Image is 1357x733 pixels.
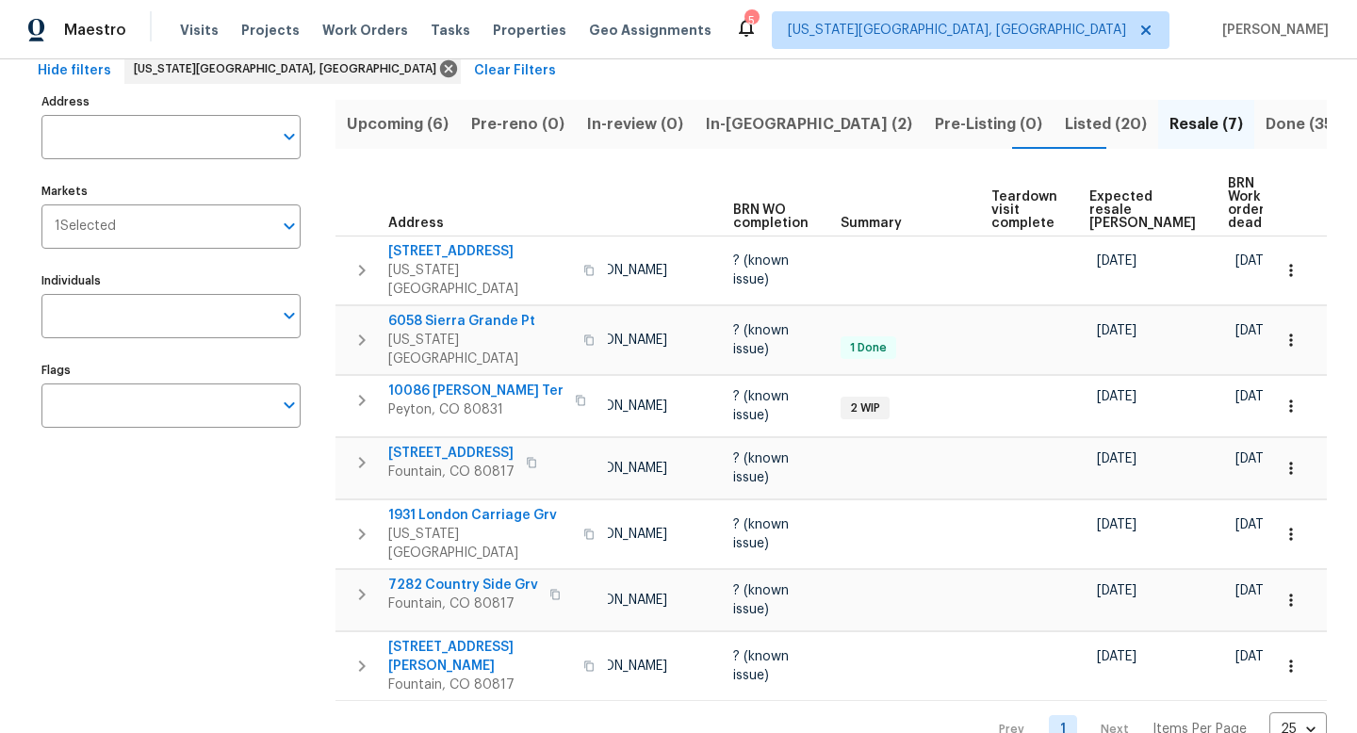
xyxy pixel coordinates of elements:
[733,518,789,550] span: ? (known issue)
[842,340,894,356] span: 1 Done
[241,21,300,40] span: Projects
[1235,390,1275,403] span: [DATE]
[1097,650,1136,663] span: [DATE]
[466,54,564,89] button: Clear Filters
[568,399,667,413] span: [PERSON_NAME]
[1235,584,1275,597] span: [DATE]
[38,59,111,83] span: Hide filters
[322,21,408,40] span: Work Orders
[1266,111,1349,138] span: Done (358)
[388,638,572,676] span: [STREET_ADDRESS][PERSON_NAME]
[388,676,572,694] span: Fountain, CO 80817
[842,400,888,416] span: 2 WIP
[1097,518,1136,531] span: [DATE]
[1065,111,1147,138] span: Listed (20)
[41,275,301,286] label: Individuals
[388,261,572,299] span: [US_STATE][GEOGRAPHIC_DATA]
[471,111,564,138] span: Pre-reno (0)
[388,463,515,481] span: Fountain, CO 80817
[180,21,219,40] span: Visits
[276,213,302,239] button: Open
[431,24,470,37] span: Tasks
[1097,452,1136,465] span: [DATE]
[1235,254,1275,268] span: [DATE]
[388,400,564,419] span: Peyton, CO 80831
[388,595,538,613] span: Fountain, CO 80817
[388,331,572,368] span: [US_STATE][GEOGRAPHIC_DATA]
[733,324,789,356] span: ? (known issue)
[41,365,301,376] label: Flags
[124,54,461,84] div: [US_STATE][GEOGRAPHIC_DATA], [GEOGRAPHIC_DATA]
[1235,324,1275,337] span: [DATE]
[935,111,1042,138] span: Pre-Listing (0)
[134,59,444,78] span: [US_STATE][GEOGRAPHIC_DATA], [GEOGRAPHIC_DATA]
[388,525,572,562] span: [US_STATE][GEOGRAPHIC_DATA]
[1097,390,1136,403] span: [DATE]
[1097,324,1136,337] span: [DATE]
[276,392,302,418] button: Open
[64,21,126,40] span: Maestro
[733,390,789,422] span: ? (known issue)
[744,11,758,30] div: 5
[41,186,301,197] label: Markets
[733,452,789,484] span: ? (known issue)
[1097,254,1136,268] span: [DATE]
[841,217,902,230] span: Summary
[55,219,116,235] span: 1 Selected
[1097,584,1136,597] span: [DATE]
[388,242,572,261] span: [STREET_ADDRESS]
[41,96,301,107] label: Address
[568,334,667,347] span: [PERSON_NAME]
[1089,190,1196,230] span: Expected resale [PERSON_NAME]
[388,382,564,400] span: 10086 [PERSON_NAME] Ter
[474,59,556,83] span: Clear Filters
[991,190,1057,230] span: Teardown visit complete
[568,660,667,673] span: [PERSON_NAME]
[1228,177,1286,230] span: BRN Work order deadline
[733,254,789,286] span: ? (known issue)
[1215,21,1329,40] span: [PERSON_NAME]
[568,462,667,475] span: [PERSON_NAME]
[568,528,667,541] span: [PERSON_NAME]
[493,21,566,40] span: Properties
[388,576,538,595] span: 7282 Country Side Grv
[587,111,683,138] span: In-review (0)
[733,584,789,616] span: ? (known issue)
[1235,518,1275,531] span: [DATE]
[388,444,515,463] span: [STREET_ADDRESS]
[30,54,119,89] button: Hide filters
[733,650,789,682] span: ? (known issue)
[733,204,809,230] span: BRN WO completion
[388,506,572,525] span: 1931 London Carriage Grv
[568,264,667,277] span: [PERSON_NAME]
[276,123,302,150] button: Open
[1169,111,1243,138] span: Resale (7)
[388,217,444,230] span: Address
[788,21,1126,40] span: [US_STATE][GEOGRAPHIC_DATA], [GEOGRAPHIC_DATA]
[1235,650,1275,663] span: [DATE]
[347,111,449,138] span: Upcoming (6)
[1235,452,1275,465] span: [DATE]
[388,312,572,331] span: 6058 Sierra Grande Pt
[706,111,912,138] span: In-[GEOGRAPHIC_DATA] (2)
[568,594,667,607] span: [PERSON_NAME]
[589,21,711,40] span: Geo Assignments
[276,302,302,329] button: Open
